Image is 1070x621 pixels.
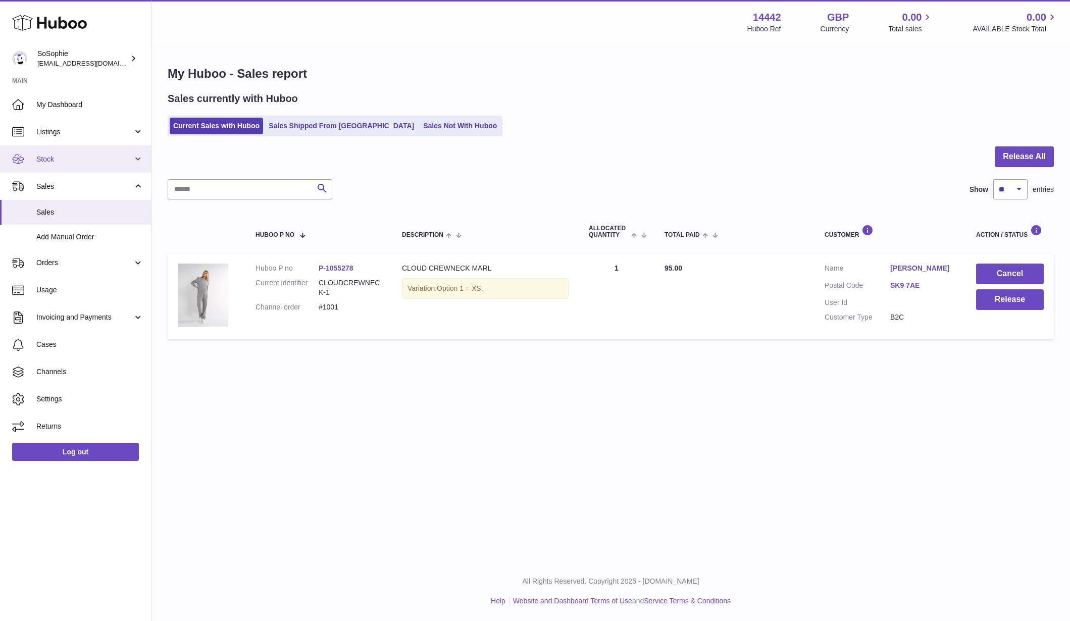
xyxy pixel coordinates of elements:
[825,225,956,238] div: Customer
[36,154,133,164] span: Stock
[265,118,418,134] a: Sales Shipped From [GEOGRAPHIC_DATA]
[36,285,143,295] span: Usage
[168,66,1054,82] h1: My Huboo - Sales report
[509,596,731,606] li: and
[1033,185,1054,194] span: entries
[825,298,890,307] dt: User Id
[970,185,988,194] label: Show
[747,24,781,34] div: Huboo Ref
[36,208,143,217] span: Sales
[36,100,143,110] span: My Dashboard
[402,264,569,273] div: CLOUD CREWNECK MARL
[170,118,263,134] a: Current Sales with Huboo
[902,11,922,24] span: 0.00
[890,264,956,273] a: [PERSON_NAME]
[976,264,1044,284] button: Cancel
[319,278,382,297] dd: CLOUDCREWNECK-1
[665,264,682,272] span: 95.00
[36,394,143,404] span: Settings
[976,289,1044,310] button: Release
[36,182,133,191] span: Sales
[890,313,956,322] dd: B2C
[825,313,890,322] dt: Customer Type
[973,11,1058,34] a: 0.00 AVAILABLE Stock Total
[827,11,849,24] strong: GBP
[753,11,781,24] strong: 14442
[976,225,1044,238] div: Action / Status
[579,253,654,339] td: 1
[589,225,629,238] span: ALLOCATED Quantity
[36,258,133,268] span: Orders
[513,597,632,605] a: Website and Dashboard Terms of Use
[402,278,569,299] div: Variation:
[256,264,319,273] dt: Huboo P no
[37,59,148,67] span: [EMAIL_ADDRESS][DOMAIN_NAME]
[178,264,228,327] img: FRONT1_afc961f7-e1e3-4320-bbd8-193a9404d720.jpg
[888,11,933,34] a: 0.00 Total sales
[168,92,298,106] h2: Sales currently with Huboo
[825,281,890,293] dt: Postal Code
[973,24,1058,34] span: AVAILABLE Stock Total
[256,302,319,312] dt: Channel order
[644,597,731,605] a: Service Terms & Conditions
[995,146,1054,167] button: Release All
[319,302,382,312] dd: #1001
[36,422,143,431] span: Returns
[36,340,143,349] span: Cases
[36,232,143,242] span: Add Manual Order
[12,51,27,66] img: info@thebigclick.co.uk
[890,281,956,290] a: SK9 7AE
[1027,11,1046,24] span: 0.00
[420,118,500,134] a: Sales Not With Huboo
[36,127,133,137] span: Listings
[825,264,890,276] dt: Name
[256,278,319,297] dt: Current identifier
[36,313,133,322] span: Invoicing and Payments
[36,367,143,377] span: Channels
[256,232,294,238] span: Huboo P no
[160,577,1062,586] p: All Rights Reserved. Copyright 2025 - [DOMAIN_NAME]
[437,284,483,292] span: Option 1 = XS;
[402,232,443,238] span: Description
[821,24,849,34] div: Currency
[888,24,933,34] span: Total sales
[37,49,128,68] div: SoSophie
[665,232,700,238] span: Total paid
[491,597,505,605] a: Help
[319,264,353,272] a: P-1055278
[12,443,139,461] a: Log out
